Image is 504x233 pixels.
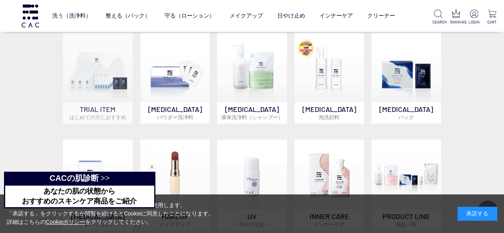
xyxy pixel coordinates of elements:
a: [MEDICAL_DATA]パック [371,33,441,124]
a: MAKEUPメイクアップ [140,139,210,231]
a: CART [486,10,498,25]
div: 承諾する [457,207,497,221]
p: RANKING [450,19,462,25]
span: はじめての方におすすめ [69,114,126,120]
a: PRODUCT LINE商品一覧 [371,139,441,231]
p: [MEDICAL_DATA] [371,102,441,123]
img: 泡洗顔料 [294,33,364,102]
a: SEARCH [432,10,444,25]
a: 泡洗顔料 [MEDICAL_DATA]泡洗顔料 [294,33,364,124]
a: [MEDICAL_DATA]液体洗浄料（シャンプー） [217,33,287,124]
p: [MEDICAL_DATA] [217,102,287,123]
a: 洗う（洗浄料） [52,6,91,26]
a: インナーケア [319,6,353,26]
a: RANKING [450,10,462,25]
a: Cookieポリシー [46,219,86,225]
a: 日やけ止め [277,6,305,26]
img: インナーケア [294,139,364,209]
span: 泡洗顔料 [319,114,339,120]
p: SEARCH [432,19,444,25]
span: パウダー洗浄料 [157,114,193,120]
a: 整える（パック） [106,6,150,26]
p: TRIAL ITEM [63,102,133,123]
a: クリーナー [367,6,395,26]
img: トライアルセット [63,33,133,102]
p: CART [486,19,498,25]
p: [MEDICAL_DATA] [140,102,210,123]
p: LOGIN [468,19,480,25]
img: logo [20,4,40,27]
a: インナーケア INNER CAREインナーケア [294,139,364,231]
a: 守る（ローション） [165,6,215,26]
span: 液体洗浄料（シャンプー） [221,114,283,120]
div: 当サイトでは、お客様へのサービス向上のためにCookieを使用します。 「承諾する」をクリックするか閲覧を続けるとCookieに同意したことになります。 詳細はこちらの をクリックしてください。 [7,201,214,226]
p: [MEDICAL_DATA] [294,102,364,123]
a: LOGIN [468,10,480,25]
a: [MEDICAL_DATA]パウダー洗浄料 [140,33,210,124]
a: UV日やけ止め [217,139,287,231]
a: メイクアップ [229,6,263,26]
span: パック [398,114,414,120]
a: トライアルセット TRIAL ITEMはじめての方におすすめ [63,33,133,124]
a: [MEDICAL_DATA]ローション [63,139,133,231]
